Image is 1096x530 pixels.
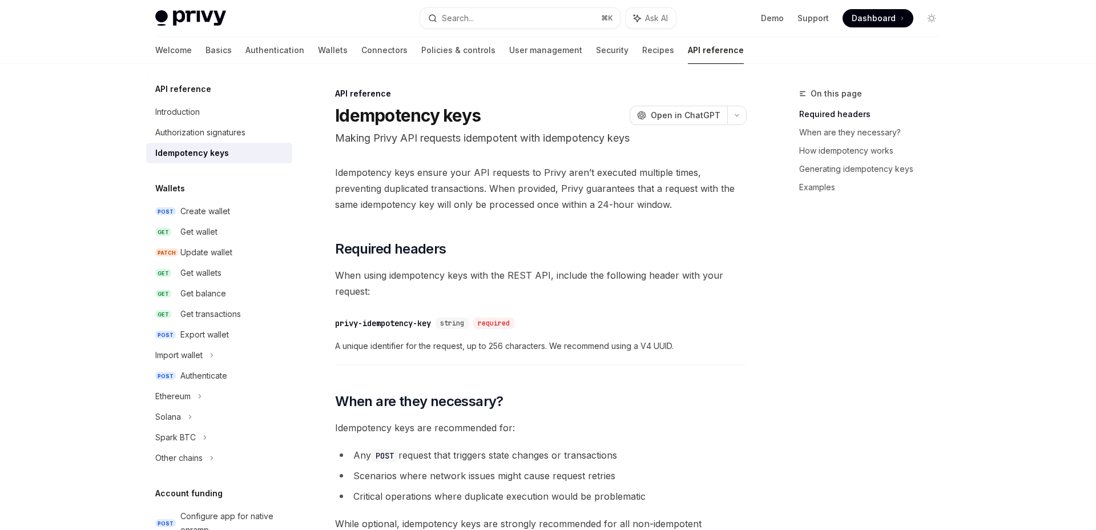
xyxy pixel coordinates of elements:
[155,410,181,424] div: Solana
[180,204,230,218] div: Create wallet
[651,110,720,121] span: Open in ChatGPT
[180,369,227,383] div: Authenticate
[155,182,185,195] h5: Wallets
[146,201,292,222] a: POSTCreate wallet
[180,287,226,300] div: Get balance
[473,318,514,329] div: required
[361,37,408,64] a: Connectors
[335,488,747,504] li: Critical operations where duplicate execution would be problematic
[811,87,862,101] span: On this page
[335,88,747,99] div: API reference
[180,266,221,280] div: Get wallets
[155,390,191,403] div: Ethereum
[799,123,950,142] a: When are they necessary?
[146,122,292,143] a: Authorization signatures
[146,263,292,283] a: GETGet wallets
[421,37,495,64] a: Policies & controls
[155,451,203,465] div: Other chains
[155,228,171,236] span: GET
[155,248,178,257] span: PATCH
[645,13,668,24] span: Ask AI
[852,13,896,24] span: Dashboard
[626,8,676,29] button: Ask AI
[335,130,747,146] p: Making Privy API requests idempotent with idempotency keys
[688,37,744,64] a: API reference
[155,37,192,64] a: Welcome
[335,339,747,353] span: A unique identifier for the request, up to 256 characters. We recommend using a V4 UUID.
[146,102,292,122] a: Introduction
[335,392,503,411] span: When are they necessary?
[180,328,229,342] div: Export wallet
[146,222,292,242] a: GETGet wallet
[318,37,348,64] a: Wallets
[371,449,398,462] code: POST
[155,126,245,139] div: Authorization signatures
[180,225,217,239] div: Get wallet
[596,37,628,64] a: Security
[245,37,304,64] a: Authentication
[146,242,292,263] a: PATCHUpdate wallet
[155,10,226,26] img: light logo
[335,105,481,126] h1: Idempotency keys
[146,366,292,386] a: POSTAuthenticate
[155,146,229,160] div: Idempotency keys
[440,319,464,328] span: string
[442,11,474,25] div: Search...
[180,246,232,259] div: Update wallet
[155,290,171,298] span: GET
[155,82,211,96] h5: API reference
[335,267,747,299] span: When using idempotency keys with the REST API, include the following header with your request:
[799,142,950,160] a: How idempotency works
[146,324,292,345] a: POSTExport wallet
[146,283,292,304] a: GETGet balance
[155,519,176,528] span: POST
[155,348,203,362] div: Import wallet
[155,207,176,216] span: POST
[601,14,613,23] span: ⌘ K
[797,13,829,24] a: Support
[630,106,727,125] button: Open in ChatGPT
[335,240,446,258] span: Required headers
[420,8,620,29] button: Search...⌘K
[335,318,431,329] div: privy-idempotency-key
[642,37,674,64] a: Recipes
[155,331,176,339] span: POST
[155,269,171,278] span: GET
[155,372,176,380] span: POST
[335,468,747,484] li: Scenarios where network issues might cause request retries
[843,9,913,27] a: Dashboard
[155,310,171,319] span: GET
[155,431,196,444] div: Spark BTC
[761,13,784,24] a: Demo
[146,304,292,324] a: GETGet transactions
[335,164,747,212] span: Idempotency keys ensure your API requests to Privy aren’t executed multiple times, preventing dup...
[509,37,582,64] a: User management
[155,105,200,119] div: Introduction
[799,160,950,178] a: Generating idempotency keys
[146,143,292,163] a: Idempotency keys
[922,9,941,27] button: Toggle dark mode
[335,447,747,463] li: Any request that triggers state changes or transactions
[155,487,223,500] h5: Account funding
[205,37,232,64] a: Basics
[799,105,950,123] a: Required headers
[180,307,241,321] div: Get transactions
[335,420,747,436] span: Idempotency keys are recommended for:
[799,178,950,196] a: Examples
